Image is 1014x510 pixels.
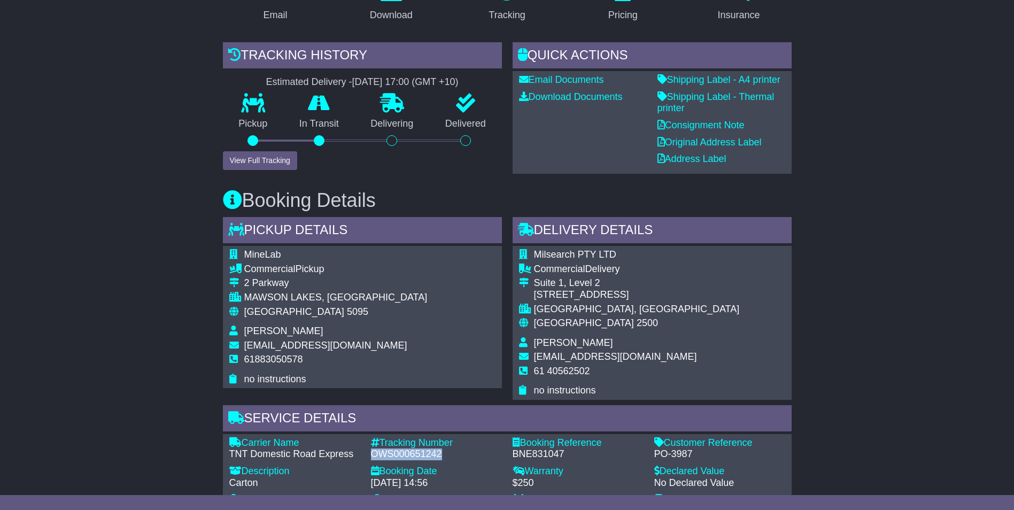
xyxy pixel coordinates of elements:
div: Service Details [223,405,792,434]
a: Download Documents [519,91,623,102]
div: Pickup [244,264,428,275]
span: no instructions [534,385,596,396]
div: Estimated Delivery [654,494,785,506]
span: 61 40562502 [534,366,590,376]
div: Tracking history [223,42,502,71]
div: Delivery [534,264,740,275]
div: Tracking [489,8,525,22]
div: Download [370,8,413,22]
span: [GEOGRAPHIC_DATA] [534,318,634,328]
span: [EMAIL_ADDRESS][DOMAIN_NAME] [534,351,697,362]
h3: Booking Details [223,190,792,211]
p: Delivering [355,118,430,130]
a: Original Address Label [657,137,762,148]
span: 2500 [637,318,658,328]
span: [GEOGRAPHIC_DATA] [244,306,344,317]
span: MineLab [244,249,281,260]
div: BNE831047 [513,449,644,460]
p: Pickup [223,118,284,130]
div: Estimated Delivery - [223,76,502,88]
div: Pricing [608,8,638,22]
span: [EMAIL_ADDRESS][DOMAIN_NAME] [244,340,407,351]
div: [GEOGRAPHIC_DATA], [GEOGRAPHIC_DATA] [534,304,740,315]
div: Carrier Name [229,437,360,449]
div: [STREET_ADDRESS] [534,289,740,301]
div: Booking Reference [513,437,644,449]
span: no instructions [244,374,306,384]
div: Description [229,466,360,477]
a: Consignment Note [657,120,745,130]
div: Dangerous Goods [229,494,360,506]
a: Address Label [657,153,726,164]
div: Delivery Details [513,217,792,246]
div: [DATE] 14:56 [371,477,502,489]
button: View Full Tracking [223,151,297,170]
span: [PERSON_NAME] [244,326,323,336]
div: OWS000651242 [371,449,502,460]
div: Booking Date [371,466,502,477]
div: Shipment type [371,494,502,506]
div: MAWSON LAKES, [GEOGRAPHIC_DATA] [244,292,428,304]
div: Insurance [718,8,760,22]
div: Customer Reference [654,437,785,449]
span: 61883050578 [244,354,303,365]
div: [DATE] 17:00 (GMT +10) [352,76,459,88]
a: Shipping Label - A4 printer [657,74,780,85]
p: In Transit [283,118,355,130]
p: Delivered [429,118,502,130]
div: PO-3987 [654,449,785,460]
a: Email Documents [519,74,604,85]
div: Quick Actions [513,42,792,71]
span: Commercial [244,264,296,274]
span: 5095 [347,306,368,317]
div: Warranty [513,466,644,477]
div: TNT Domestic Road Express [229,449,360,460]
div: Pickup Details [223,217,502,246]
div: Carton [229,477,360,489]
div: Tracking Number [371,437,502,449]
div: $250 [513,477,644,489]
div: No Declared Value [654,477,785,489]
a: Shipping Label - Thermal printer [657,91,775,114]
span: [PERSON_NAME] [534,337,613,348]
div: Suite 1, Level 2 [534,277,740,289]
div: Declared Value [654,466,785,477]
div: Email [263,8,287,22]
span: Commercial [534,264,585,274]
span: Milsearch PTY LTD [534,249,616,260]
div: 2 Parkway [244,277,428,289]
div: Estimated Pickup [513,494,644,506]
